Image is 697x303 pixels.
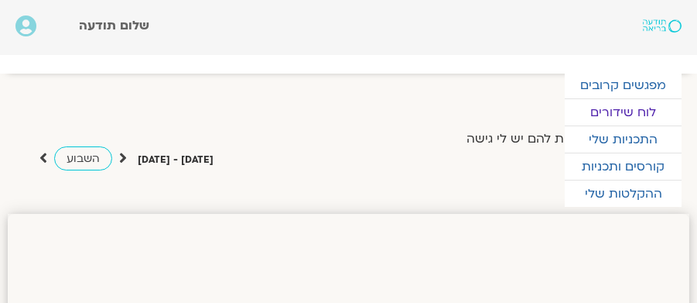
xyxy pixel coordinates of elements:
a: לוח שידורים [565,99,682,126]
a: קורסים ותכניות [565,153,682,180]
p: [DATE] - [DATE] [138,152,214,168]
span: השבוע [67,151,100,166]
a: התכניות שלי [565,126,682,153]
span: שלום תודעה [79,17,149,34]
a: ההקלטות שלי [565,181,682,207]
a: מפגשים קרובים [565,72,682,98]
a: השבוע [54,146,112,170]
label: הצג רק הרצאות להם יש לי גישה [466,132,644,146]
